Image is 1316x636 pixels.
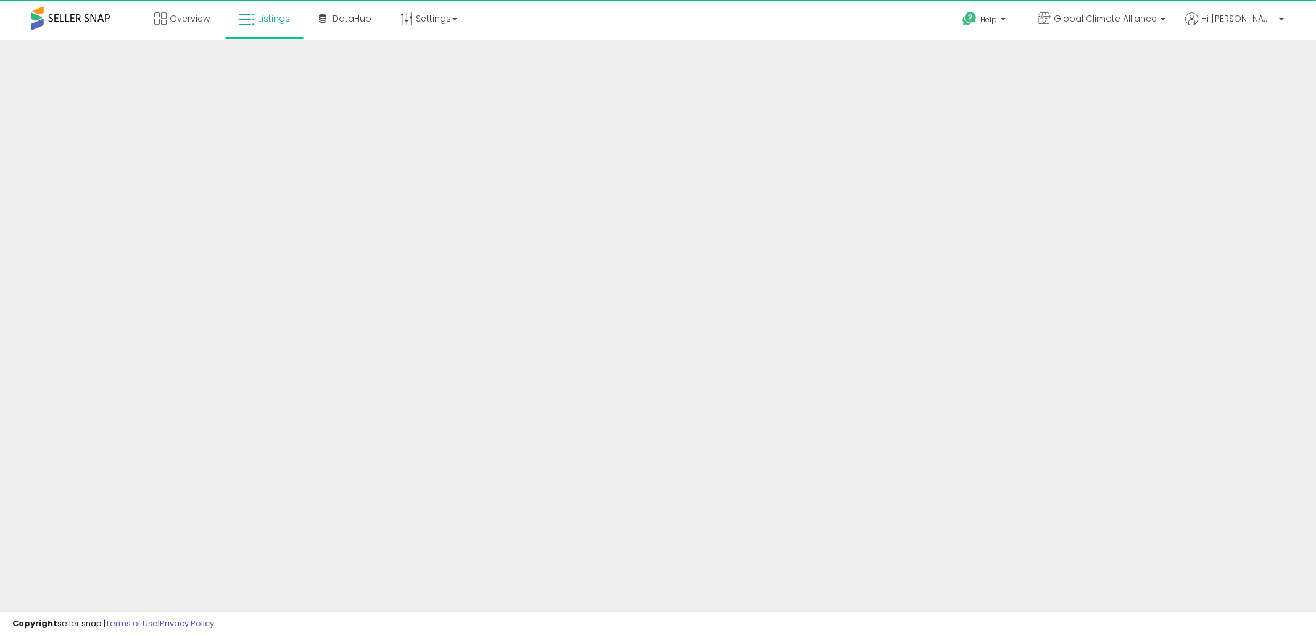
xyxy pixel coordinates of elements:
span: Listings [258,12,290,25]
a: Help [953,2,1018,40]
a: Hi [PERSON_NAME] [1185,12,1284,40]
span: Global Climate Alliance [1054,12,1157,25]
span: Help [980,14,997,25]
i: Get Help [962,11,977,27]
span: DataHub [333,12,371,25]
span: Overview [170,12,210,25]
span: Hi [PERSON_NAME] [1201,12,1275,25]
